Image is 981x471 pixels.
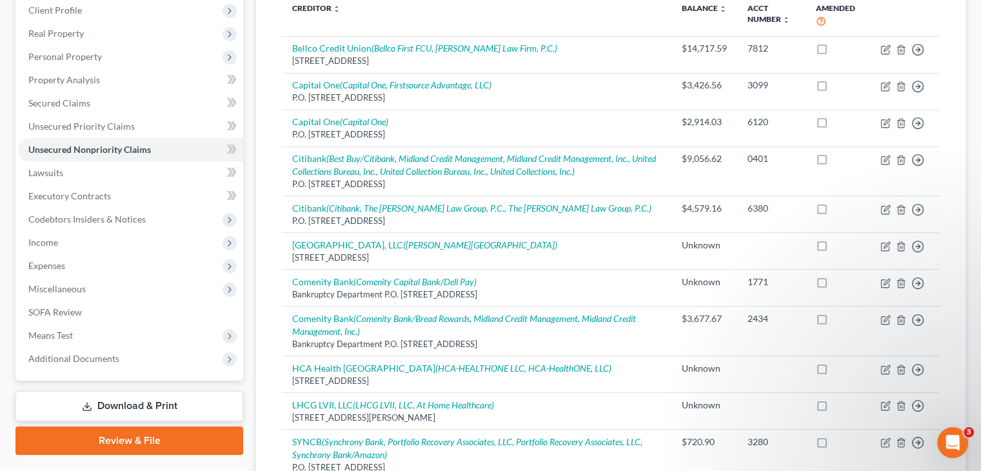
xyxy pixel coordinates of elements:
[682,42,727,55] div: $14,717.59
[28,190,111,201] span: Executory Contracts
[15,391,243,421] a: Download & Print
[353,399,494,410] i: (LHCG LVII, LLC, At Home Healthcare)
[18,115,243,138] a: Unsecured Priority Claims
[292,79,491,90] a: Capital One(Capital One, Firstsource Advantage, LLC)
[682,152,727,165] div: $9,056.62
[292,313,636,337] a: Comenity Bank(Comenity Bank/Bread Rewards, Midland Credit Management, Midland Credit Management, ...
[28,74,100,85] span: Property Analysis
[748,79,795,92] div: 3099
[292,412,661,424] div: [STREET_ADDRESS][PERSON_NAME]
[353,276,477,287] i: (Comenity Capital Bank/Dell Pay)
[292,203,651,214] a: Citibank(Citibank, The [PERSON_NAME] Law Group, P.C., The [PERSON_NAME] Law Group, P.C.)
[748,202,795,215] div: 6380
[21,380,32,392] span: 😃
[28,283,86,294] span: Miscellaneous
[937,427,968,458] iframe: Intercom live chat
[11,380,22,392] span: 😐
[748,312,795,325] div: 2434
[782,16,790,24] i: unfold_more
[964,427,974,437] span: 3
[18,92,243,115] a: Secured Claims
[28,121,135,132] span: Unsecured Priority Claims
[682,436,727,448] div: $720.90
[18,185,243,208] a: Executory Contracts
[21,380,32,392] span: smiley reaction
[748,152,795,165] div: 0401
[28,144,151,155] span: Unsecured Nonpriority Claims
[292,3,341,13] a: Creditor unfold_more
[28,5,82,15] span: Client Profile
[292,313,636,337] i: (Comenity Bank/Bread Rewards, Midland Credit Management, Midland Credit Management, Inc.)
[748,3,790,24] a: Acct Number unfold_more
[28,306,82,317] span: SOFA Review
[682,399,727,412] div: Unknown
[28,260,65,271] span: Expenses
[18,161,243,185] a: Lawsuits
[682,115,727,128] div: $2,914.03
[748,276,795,288] div: 1771
[292,116,388,127] a: Capital One(Capital One)
[18,138,243,161] a: Unsecured Nonpriority Claims
[292,178,661,190] div: P.O. [STREET_ADDRESS]
[292,55,661,67] div: [STREET_ADDRESS]
[28,214,146,225] span: Codebtors Insiders & Notices
[28,167,63,178] span: Lawsuits
[682,312,727,325] div: $3,677.67
[292,153,656,177] a: Citibank(Best Buy/Citibank, Midland Credit Management, Midland Credit Management, Inc., United Co...
[340,116,388,127] i: (Capital One)
[292,215,661,227] div: P.O. [STREET_ADDRESS]
[226,5,250,28] div: Close
[28,97,90,108] span: Secured Claims
[435,363,611,374] i: (HCA-HEALTHONE LLC, HCA-HealthONE, LLC)
[292,276,477,287] a: Comenity Bank(Comenity Capital Bank/Dell Pay)
[28,353,119,364] span: Additional Documents
[292,436,642,460] i: (Synchrony Bank, Portfolio Recovery Associates, LLC, Portfolio Recovery Associates, LLC, Synchron...
[292,338,661,350] div: Bankruptcy Department P.O. [STREET_ADDRESS]
[682,276,727,288] div: Unknown
[15,426,243,455] a: Review & File
[28,330,73,341] span: Means Test
[18,68,243,92] a: Property Analysis
[682,239,727,252] div: Unknown
[292,436,642,460] a: SYNCB(Synchrony Bank, Portfolio Recovery Associates, LLC, Portfolio Recovery Associates, LLC, Syn...
[28,237,58,248] span: Income
[292,288,661,301] div: Bankruptcy Department P.O. [STREET_ADDRESS]
[8,5,33,30] button: go back
[340,79,491,90] i: (Capital One, Firstsource Advantage, LLC)
[682,3,727,13] a: Balance unfold_more
[748,42,795,55] div: 7812
[682,202,727,215] div: $4,579.16
[292,239,557,250] a: [GEOGRAPHIC_DATA], LLC([PERSON_NAME][GEOGRAPHIC_DATA])
[403,239,557,250] i: ([PERSON_NAME][GEOGRAPHIC_DATA])
[372,43,557,54] i: (Bellco First FCU, [PERSON_NAME] Law Firm, P.C.)
[292,363,611,374] a: HCA Health [GEOGRAPHIC_DATA](HCA-HEALTHONE LLC, HCA-HealthONE, LLC)
[292,92,661,104] div: P.O. [STREET_ADDRESS]
[719,5,727,13] i: unfold_more
[292,43,557,54] a: Bellco Credit Union(Bellco First FCU, [PERSON_NAME] Law Firm, P.C.)
[748,115,795,128] div: 6120
[292,128,661,141] div: P.O. [STREET_ADDRESS]
[748,436,795,448] div: 3280
[292,375,661,387] div: [STREET_ADDRESS]
[292,399,494,410] a: LHCG LVII, LLC(LHCG LVII, LLC, At Home Healthcare)
[18,301,243,324] a: SOFA Review
[28,28,84,39] span: Real Property
[326,203,651,214] i: (Citibank, The [PERSON_NAME] Law Group, P.C., The [PERSON_NAME] Law Group, P.C.)
[28,51,102,62] span: Personal Property
[292,153,656,177] i: (Best Buy/Citibank, Midland Credit Management, Midland Credit Management, Inc., United Collection...
[682,362,727,375] div: Unknown
[333,5,341,13] i: unfold_more
[292,252,661,264] div: [STREET_ADDRESS]
[202,5,226,30] button: Expand window
[682,79,727,92] div: $3,426.56
[11,380,22,392] span: neutral face reaction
